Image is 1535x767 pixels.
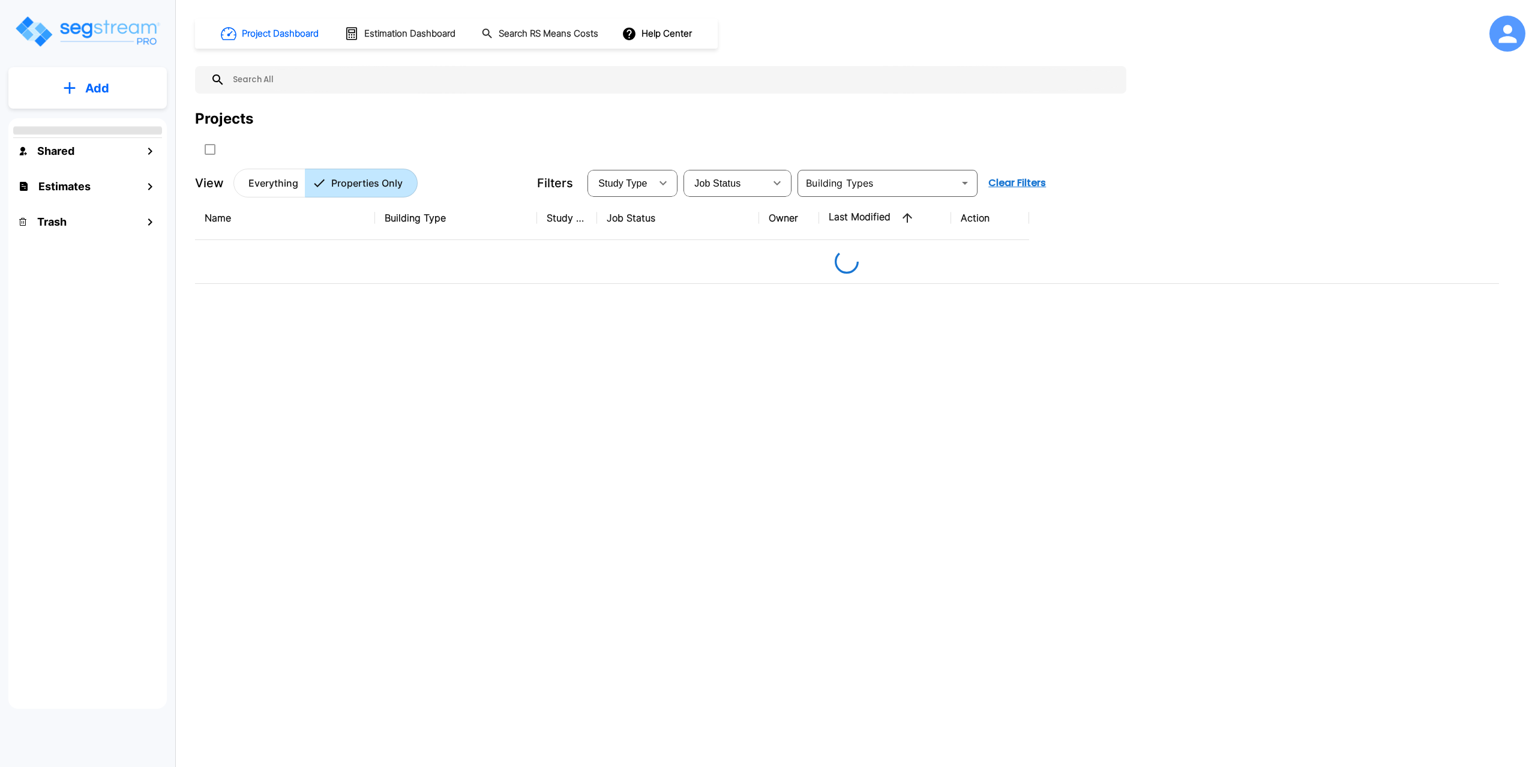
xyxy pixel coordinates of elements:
[216,20,325,47] button: Project Dashboard
[476,22,605,46] button: Search RS Means Costs
[225,66,1120,94] input: Search All
[984,171,1051,195] button: Clear Filters
[85,79,109,97] p: Add
[694,178,740,188] span: Job Status
[686,166,765,200] div: Select
[305,169,418,197] button: Properties Only
[14,14,161,49] img: Logo
[38,178,91,194] h1: Estimates
[801,175,954,191] input: Building Types
[233,169,418,197] div: Platform
[37,214,67,230] h1: Trash
[619,22,697,45] button: Help Center
[340,21,462,46] button: Estimation Dashboard
[233,169,305,197] button: Everything
[195,174,224,192] p: View
[331,176,403,190] p: Properties Only
[537,196,597,240] th: Study Type
[198,137,222,161] button: SelectAll
[195,196,375,240] th: Name
[195,108,253,130] div: Projects
[242,27,319,41] h1: Project Dashboard
[598,178,647,188] span: Study Type
[590,166,651,200] div: Select
[248,176,298,190] p: Everything
[957,175,973,191] button: Open
[819,196,951,240] th: Last Modified
[499,27,598,41] h1: Search RS Means Costs
[37,143,74,159] h1: Shared
[759,196,819,240] th: Owner
[364,27,455,41] h1: Estimation Dashboard
[951,196,1029,240] th: Action
[537,174,573,192] p: Filters
[375,196,537,240] th: Building Type
[8,71,167,106] button: Add
[597,196,759,240] th: Job Status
